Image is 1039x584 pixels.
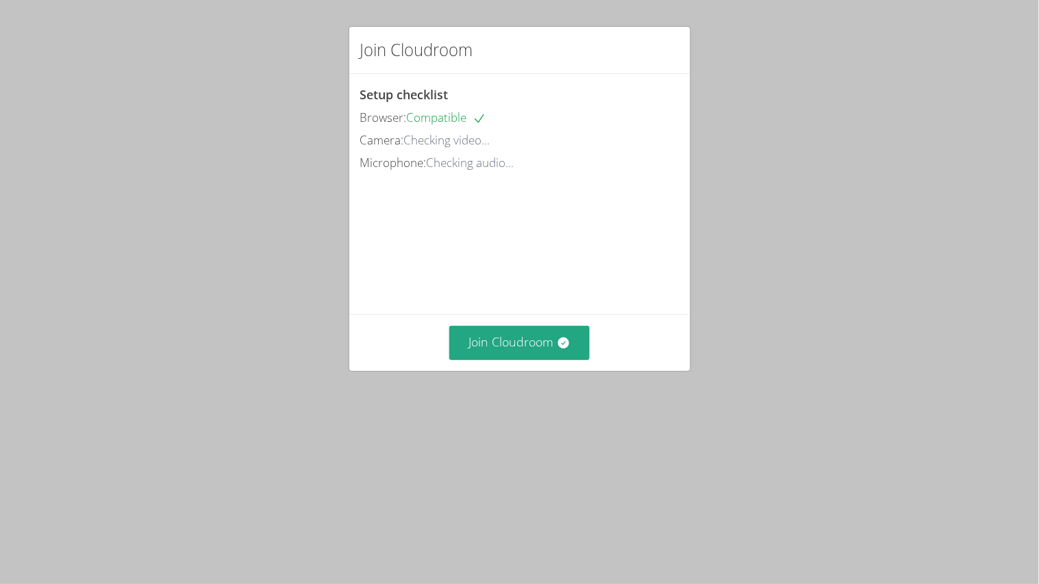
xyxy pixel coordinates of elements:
span: Checking audio... [427,155,514,170]
span: Checking video... [404,132,490,148]
span: Setup checklist [360,86,449,103]
span: Compatible [407,110,486,125]
button: Join Cloudroom [449,326,590,359]
span: Microphone: [360,155,427,170]
span: Browser: [360,110,407,125]
span: Camera: [360,132,404,148]
h2: Join Cloudroom [360,38,473,62]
